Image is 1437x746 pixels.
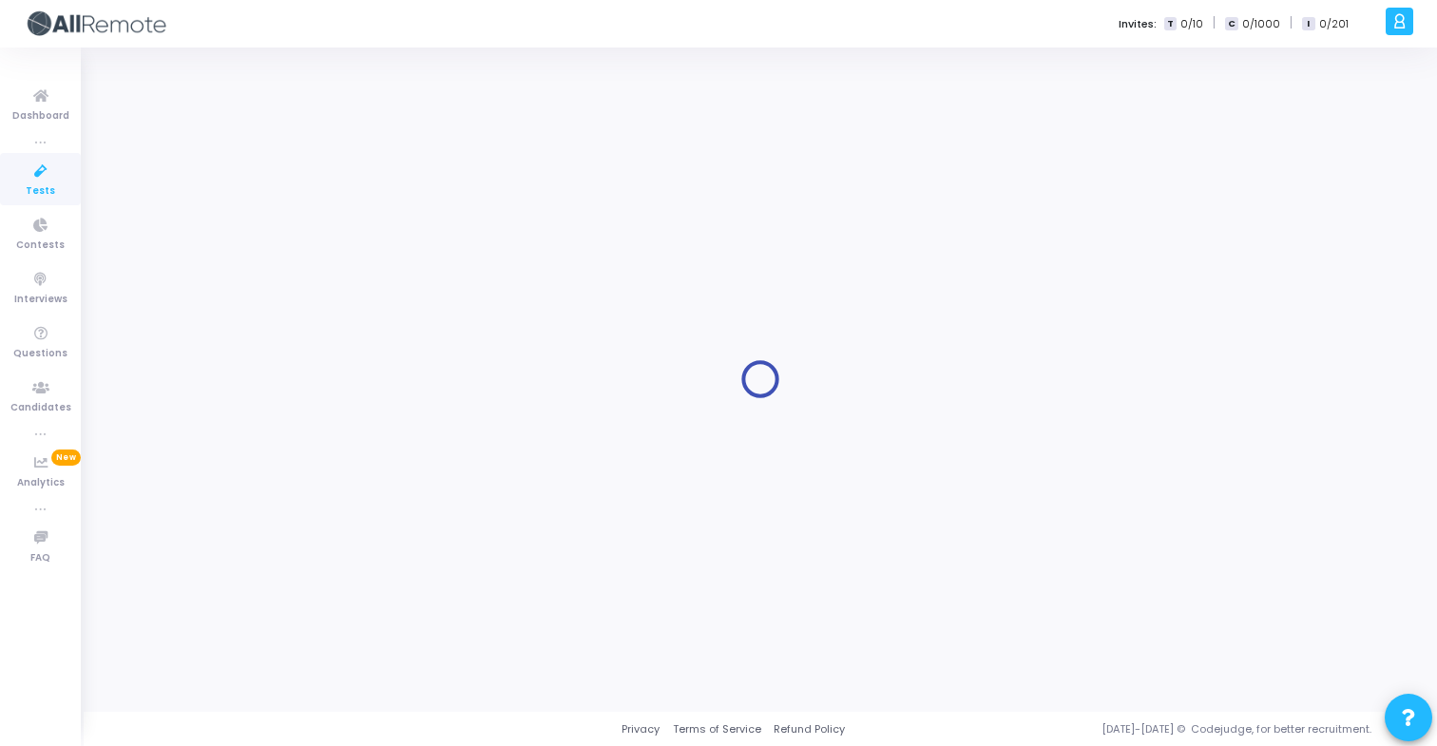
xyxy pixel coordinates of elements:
[1164,17,1177,31] span: T
[1302,17,1314,31] span: I
[14,292,67,308] span: Interviews
[1213,13,1216,33] span: |
[26,183,55,200] span: Tests
[622,721,660,737] a: Privacy
[1180,16,1203,32] span: 0/10
[24,5,166,43] img: logo
[17,475,65,491] span: Analytics
[673,721,761,737] a: Terms of Service
[1319,16,1349,32] span: 0/201
[51,450,81,466] span: New
[1242,16,1280,32] span: 0/1000
[845,721,1413,737] div: [DATE]-[DATE] © Codejudge, for better recruitment.
[10,400,71,416] span: Candidates
[1119,16,1157,32] label: Invites:
[1225,17,1237,31] span: C
[30,550,50,566] span: FAQ
[774,721,845,737] a: Refund Policy
[13,346,67,362] span: Questions
[12,108,69,124] span: Dashboard
[1290,13,1293,33] span: |
[16,238,65,254] span: Contests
